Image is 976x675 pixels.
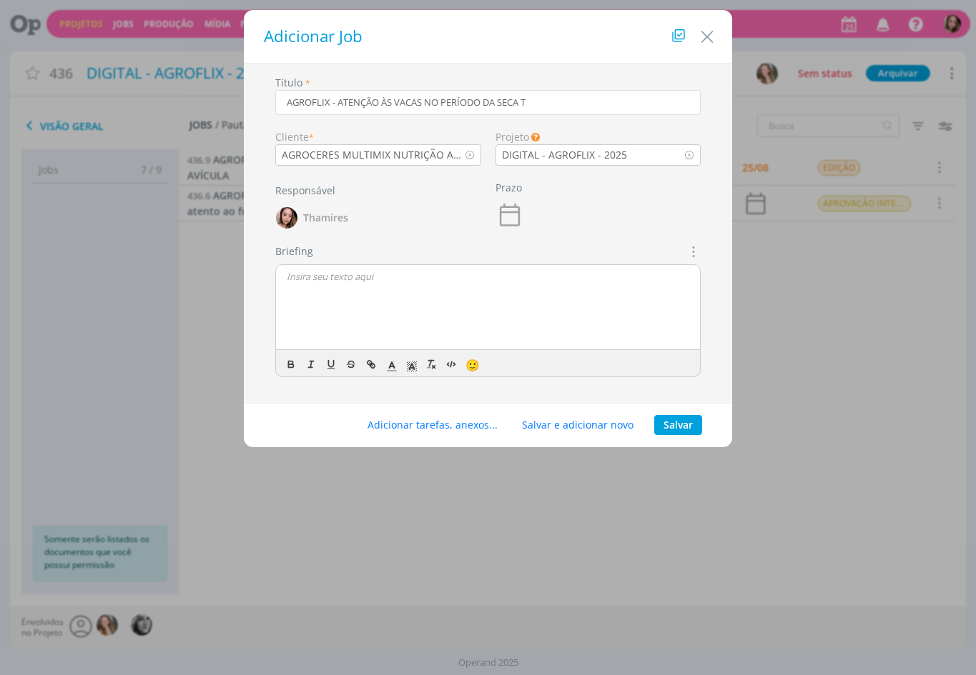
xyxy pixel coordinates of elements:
div: Projeto [496,129,701,144]
label: Título [275,75,302,90]
div: DIGITAL - AGROFLIX - 2025 [496,147,630,162]
button: 🙂 [462,356,482,373]
div: AGROCERES MULTIMIX NUTRIÇÃO ANIMAL LTDA. [282,147,464,162]
span: Cor de Fundo [402,356,422,373]
img: T [276,207,297,229]
button: Close [696,19,718,48]
label: Prazo [496,180,522,195]
h1: Adicionar Job [258,24,718,49]
div: AGROCERES MULTIMIX NUTRIÇÃO ANIMAL LTDA. [276,147,464,162]
div: DIGITAL - AGROFLIX - 2025 [502,147,630,162]
div: dialog [244,10,732,447]
label: Briefing [275,244,313,259]
label: Responsável [275,183,335,198]
button: TThamires [275,204,349,232]
span: Cor do Texto [382,356,402,373]
span: 🙂 [465,357,480,373]
span: Thamires [303,213,348,223]
div: Cliente [275,129,480,144]
button: Salvar e adicionar novo [513,415,643,435]
button: Adicionar tarefas, anexos... [358,415,507,435]
button: Salvar [654,415,702,435]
